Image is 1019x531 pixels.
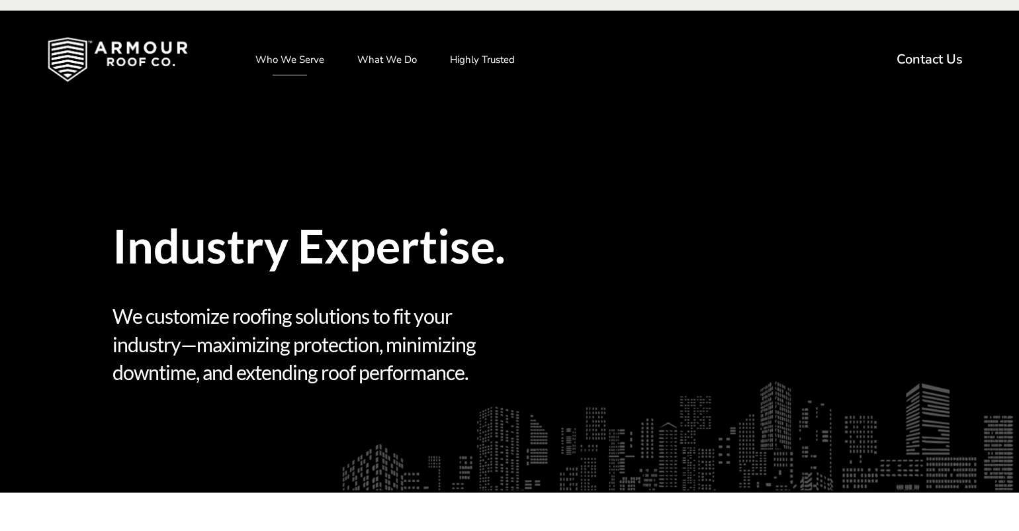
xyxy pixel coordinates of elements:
[112,302,505,387] span: We customize roofing solutions to fit your industry—maximizing protection, minimizing downtime, a...
[897,53,963,66] span: Contact Us
[242,43,337,76] a: Who We Serve
[26,26,209,93] img: Industrial and Commercial Roofing Company | Armour Roof Co.
[112,222,701,269] span: Industry Expertise.
[880,36,979,83] a: Contact Us
[344,43,430,76] a: What We Do
[437,43,528,76] a: Highly Trusted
